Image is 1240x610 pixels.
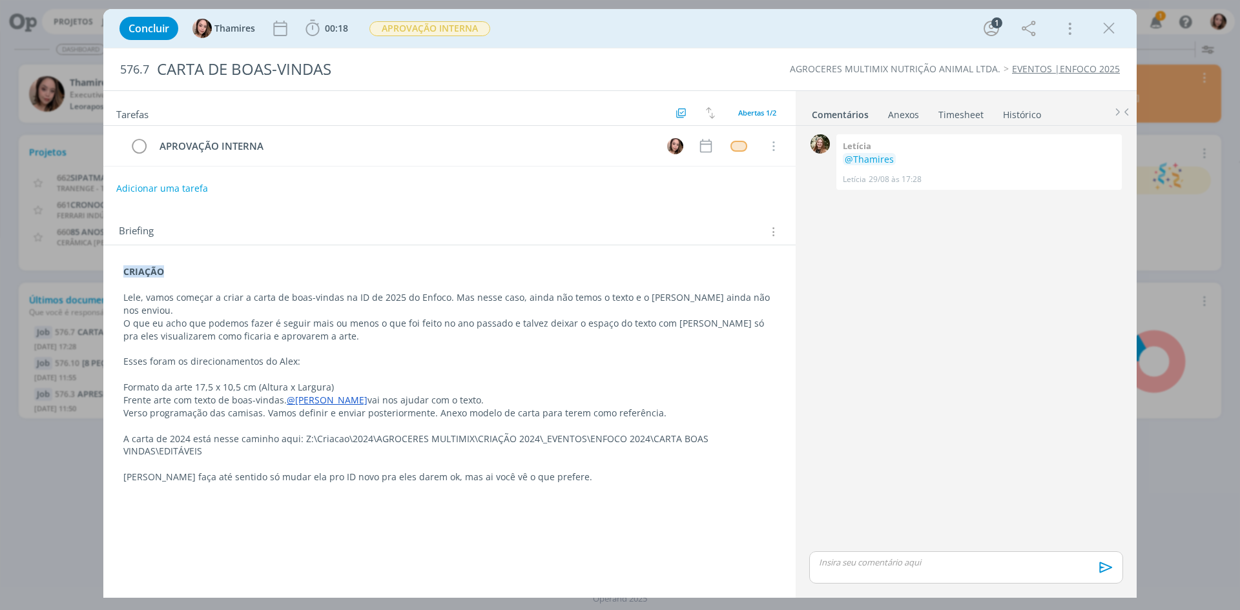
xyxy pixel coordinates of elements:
p: O que eu acho que podemos fazer é seguir mais ou menos o que foi feito no ano passado e talvez de... [123,317,776,343]
button: APROVAÇÃO INTERNA [369,21,491,37]
p: Frente arte com texto de boas-vindas. vai nos ajudar com o texto. [123,394,776,407]
img: arrow-down-up.svg [706,107,715,119]
a: AGROCERES MULTIMIX NUTRIÇÃO ANIMAL LTDA. [790,63,1000,75]
div: CARTA DE BOAS-VINDAS [152,54,698,85]
span: Thamires [214,24,255,33]
button: 00:18 [302,18,351,39]
span: 576.7 [120,63,149,77]
a: EVENTOS |ENFOCO 2025 [1012,63,1120,75]
img: T [192,19,212,38]
div: Anexos [888,108,919,121]
span: 00:18 [325,22,348,34]
div: dialog [103,9,1137,598]
button: 1 [981,18,1002,39]
span: Briefing [119,223,154,240]
p: Lele, vamos começar a criar a carta de boas-vindas na ID de 2025 do Enfoco. Mas nesse caso, ainda... [123,291,776,317]
span: @Thamires [845,153,894,165]
button: Adicionar uma tarefa [116,177,209,200]
a: Comentários [811,103,869,121]
a: Histórico [1002,103,1042,121]
div: APROVAÇÃO INTERNA [154,138,655,154]
img: T [667,138,683,154]
div: 1 [991,17,1002,28]
span: Abertas 1/2 [738,108,776,117]
button: T [665,136,685,156]
b: Letícia [843,140,871,152]
span: Concluir [129,23,169,34]
strong: CRIAÇÃO [123,265,164,278]
img: L [811,134,830,154]
p: A carta de 2024 está nesse caminho aqui: Z:\Criacao\2024\AGROCERES MULTIMIX\CRIAÇÃO 2024\_EVENTOS... [123,432,776,458]
a: @[PERSON_NAME] [287,394,367,406]
button: Concluir [119,17,178,40]
a: Timesheet [938,103,984,121]
p: Letícia [843,174,866,185]
p: Esses foram os direcionamentos do Alex: [123,355,776,368]
span: 29/08 às 17:28 [869,174,922,185]
p: Verso programação das camisas. Vamos definir e enviar posteriormente. Anexo modelo de carta para ... [123,407,776,420]
span: Tarefas [116,105,149,121]
p: [PERSON_NAME] faça até sentido só mudar ela pro ID novo pra eles darem ok, mas ai você vê o que p... [123,471,776,483]
p: Formato da arte 17,5 x 10,5 cm (Altura x Largura) [123,381,776,394]
button: TThamires [192,19,255,38]
span: APROVAÇÃO INTERNA [369,21,490,36]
